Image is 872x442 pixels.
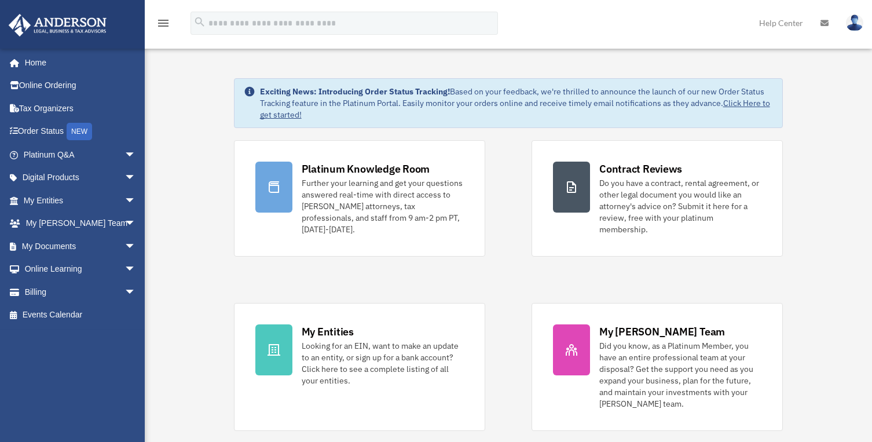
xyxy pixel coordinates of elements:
a: Platinum Q&Aarrow_drop_down [8,143,153,166]
span: arrow_drop_down [124,212,148,236]
a: My Documentsarrow_drop_down [8,235,153,258]
div: Do you have a contract, rental agreement, or other legal document you would like an attorney's ad... [599,177,761,235]
img: User Pic [846,14,863,31]
a: Events Calendar [8,304,153,327]
a: Billingarrow_drop_down [8,280,153,304]
a: menu [156,20,170,30]
a: Order StatusNEW [8,120,153,144]
a: Online Learningarrow_drop_down [8,258,153,281]
a: My Entities Looking for an EIN, want to make an update to an entity, or sign up for a bank accoun... [234,303,485,431]
a: Contract Reviews Do you have a contract, rental agreement, or other legal document you would like... [532,140,783,257]
a: Click Here to get started! [260,98,770,120]
a: Home [8,51,148,74]
span: arrow_drop_down [124,280,148,304]
i: search [193,16,206,28]
div: My Entities [302,324,354,339]
div: My [PERSON_NAME] Team [599,324,725,339]
span: arrow_drop_down [124,166,148,190]
a: Tax Organizers [8,97,153,120]
a: My [PERSON_NAME] Teamarrow_drop_down [8,212,153,235]
div: Further your learning and get your questions answered real-time with direct access to [PERSON_NAM... [302,177,464,235]
a: My [PERSON_NAME] Team Did you know, as a Platinum Member, you have an entire professional team at... [532,303,783,431]
a: Platinum Knowledge Room Further your learning and get your questions answered real-time with dire... [234,140,485,257]
span: arrow_drop_down [124,189,148,213]
div: Platinum Knowledge Room [302,162,430,176]
a: Online Ordering [8,74,153,97]
img: Anderson Advisors Platinum Portal [5,14,110,36]
div: Contract Reviews [599,162,682,176]
a: Digital Productsarrow_drop_down [8,166,153,189]
span: arrow_drop_down [124,258,148,282]
i: menu [156,16,170,30]
a: My Entitiesarrow_drop_down [8,189,153,212]
span: arrow_drop_down [124,235,148,258]
span: arrow_drop_down [124,143,148,167]
div: Looking for an EIN, want to make an update to an entity, or sign up for a bank account? Click her... [302,340,464,386]
div: Based on your feedback, we're thrilled to announce the launch of our new Order Status Tracking fe... [260,86,774,120]
div: Did you know, as a Platinum Member, you have an entire professional team at your disposal? Get th... [599,340,761,410]
strong: Exciting News: Introducing Order Status Tracking! [260,86,450,97]
div: NEW [67,123,92,140]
